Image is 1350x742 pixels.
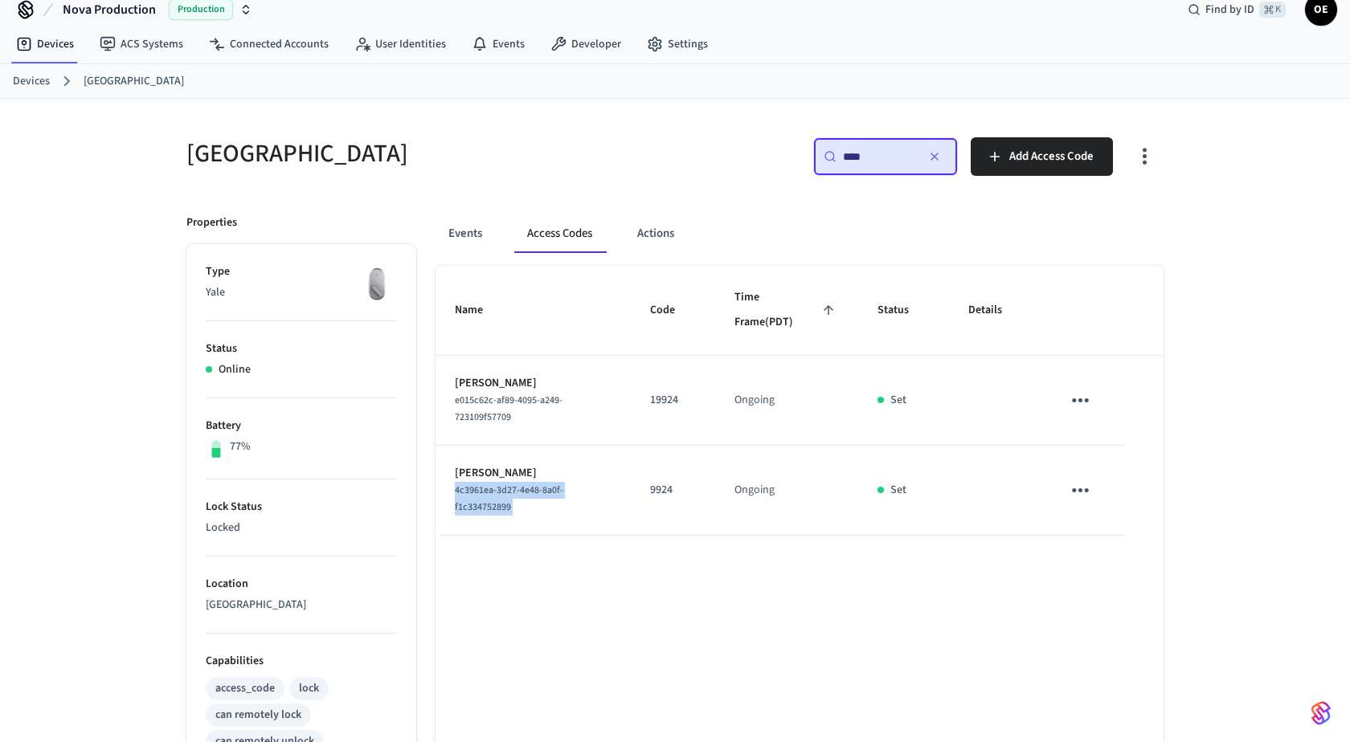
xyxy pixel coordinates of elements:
[890,482,906,499] p: Set
[206,520,397,536] p: Locked
[734,285,839,336] span: Time Frame(PDT)
[455,375,612,392] p: [PERSON_NAME]
[186,137,665,170] h5: [GEOGRAPHIC_DATA]
[436,214,1164,253] div: ant example
[206,284,397,301] p: Yale
[87,30,196,59] a: ACS Systems
[186,214,237,231] p: Properties
[1311,700,1331,726] img: SeamLogoGradient.69752ec5.svg
[538,30,634,59] a: Developer
[206,597,397,614] p: [GEOGRAPHIC_DATA]
[215,680,275,697] div: access_code
[650,482,696,499] p: 9924
[196,30,342,59] a: Connected Accounts
[219,361,251,378] p: Online
[514,214,605,253] button: Access Codes
[650,298,696,323] span: Code
[436,214,495,253] button: Events
[206,418,397,434] p: Battery
[455,393,562,424] span: e015c62c-af89-4095-a249-723109f57709
[206,653,397,670] p: Capabilities
[634,30,721,59] a: Settings
[455,483,563,514] span: 4c3961ea-3d27-4e48-8a0f-f1c334752899
[624,214,687,253] button: Actions
[1259,2,1286,18] span: ⌘ K
[13,73,50,90] a: Devices
[455,465,612,482] p: [PERSON_NAME]
[206,340,397,357] p: Status
[968,298,1023,323] span: Details
[342,30,459,59] a: User Identities
[206,263,397,280] p: Type
[1009,146,1094,167] span: Add Access Code
[971,137,1113,176] button: Add Access Code
[877,298,930,323] span: Status
[715,356,858,446] td: Ongoing
[890,392,906,409] p: Set
[230,438,251,455] p: 77%
[650,392,696,409] p: 19924
[206,499,397,516] p: Lock Status
[206,576,397,593] p: Location
[1205,2,1254,18] span: Find by ID
[215,707,301,724] div: can remotely lock
[459,30,538,59] a: Events
[715,446,858,536] td: Ongoing
[436,266,1164,536] table: sticky table
[357,263,397,304] img: August Wifi Smart Lock 3rd Gen, Silver, Front
[3,30,87,59] a: Devices
[84,73,184,90] a: [GEOGRAPHIC_DATA]
[455,298,504,323] span: Name
[299,680,319,697] div: lock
